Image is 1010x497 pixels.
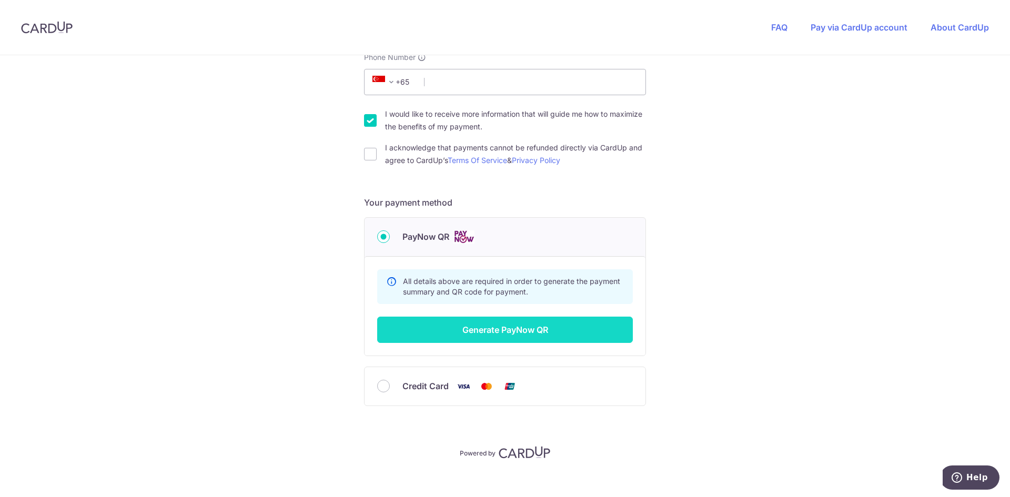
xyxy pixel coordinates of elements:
[453,230,474,244] img: Cards logo
[448,156,507,165] a: Terms Of Service
[377,317,633,343] button: Generate PayNow QR
[771,22,787,33] a: FAQ
[369,76,417,88] span: +65
[811,22,907,33] a: Pay via CardUp account
[364,196,646,209] h5: Your payment method
[377,380,633,393] div: Credit Card Visa Mastercard Union Pay
[499,380,520,393] img: Union Pay
[512,156,560,165] a: Privacy Policy
[402,230,449,243] span: PayNow QR
[372,76,398,88] span: +65
[499,446,550,459] img: CardUp
[21,21,73,34] img: CardUp
[364,52,416,63] span: Phone Number
[403,277,620,296] span: All details above are required in order to generate the payment summary and QR code for payment.
[476,380,497,393] img: Mastercard
[377,230,633,244] div: PayNow QR Cards logo
[460,447,496,458] p: Powered by
[943,465,999,492] iframe: Opens a widget where you can find more information
[931,22,989,33] a: About CardUp
[385,108,646,133] label: I would like to receive more information that will guide me how to maximize the benefits of my pa...
[385,141,646,167] label: I acknowledge that payments cannot be refunded directly via CardUp and agree to CardUp’s &
[453,380,474,393] img: Visa
[402,380,449,392] span: Credit Card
